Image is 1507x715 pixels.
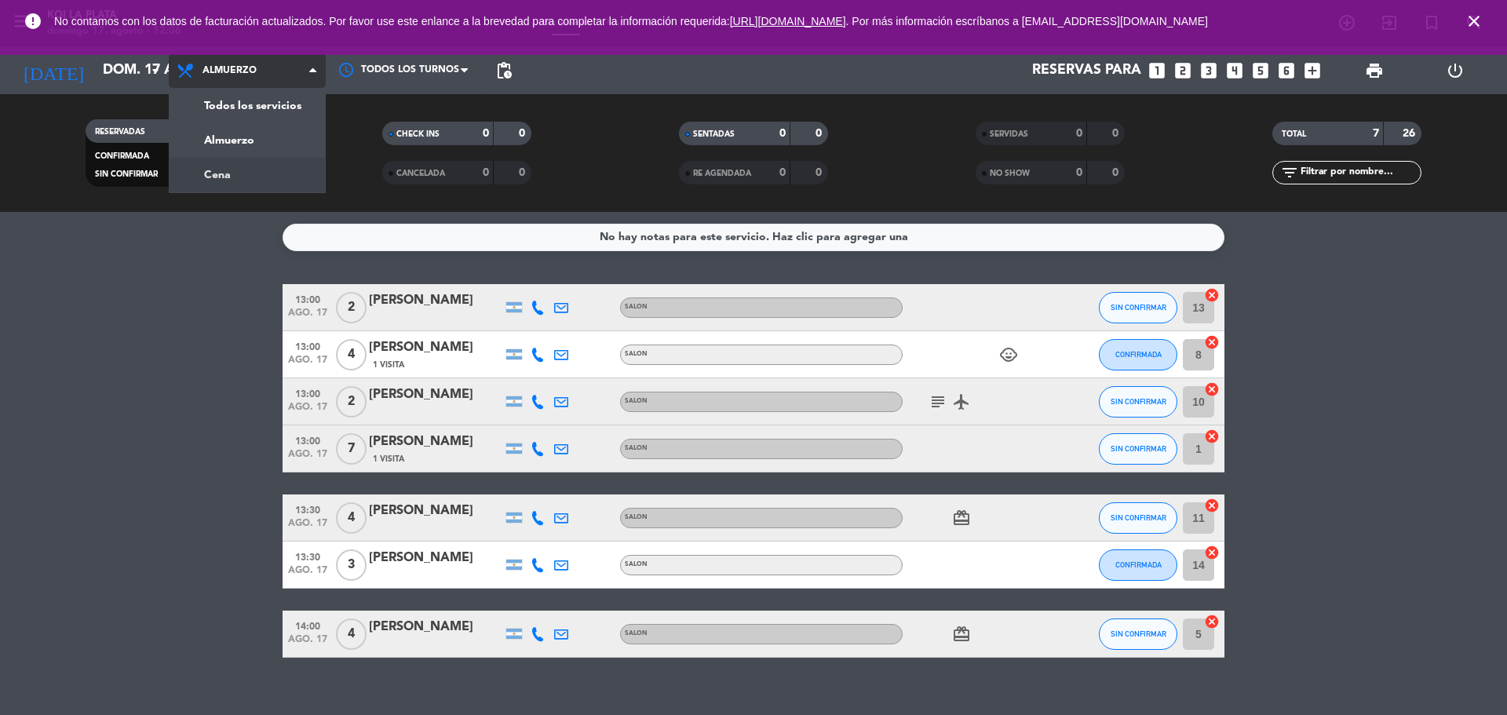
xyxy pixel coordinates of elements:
span: 4 [336,502,367,534]
div: [PERSON_NAME] [369,617,502,637]
a: [URL][DOMAIN_NAME] [730,15,846,27]
a: Cena [170,158,325,192]
strong: 0 [779,128,786,139]
strong: 0 [519,128,528,139]
span: ago. 17 [288,634,327,652]
span: 13:00 [288,384,327,402]
span: RE AGENDADA [693,170,751,177]
span: 4 [336,339,367,370]
span: Almuerzo [203,65,257,76]
strong: 26 [1403,128,1418,139]
span: RESERVADAS [95,128,145,136]
i: close [1465,12,1483,31]
i: cancel [1204,429,1220,444]
span: SALON [625,304,648,310]
span: SERVIDAS [990,130,1028,138]
span: SALON [625,445,648,451]
span: 7 [336,433,367,465]
strong: 7 [1373,128,1379,139]
span: SALON [625,630,648,637]
span: TOTAL [1282,130,1306,138]
span: CHECK INS [396,130,440,138]
span: 13:30 [288,500,327,518]
a: Todos los servicios [170,89,325,123]
span: 13:00 [288,337,327,355]
span: SIN CONFIRMAR [1111,397,1166,406]
span: ago. 17 [288,355,327,373]
span: 13:30 [288,547,327,565]
span: 2 [336,292,367,323]
i: cancel [1204,287,1220,303]
span: SALON [625,398,648,404]
button: SIN CONFIRMAR [1099,433,1177,465]
span: 13:00 [288,290,327,308]
i: airplanemode_active [952,392,971,411]
i: cancel [1204,498,1220,513]
span: SENTADAS [693,130,735,138]
a: Almuerzo [170,123,325,158]
strong: 0 [1112,167,1122,178]
button: SIN CONFIRMAR [1099,386,1177,418]
i: add_box [1302,60,1323,81]
strong: 0 [483,167,489,178]
div: [PERSON_NAME] [369,385,502,405]
span: 4 [336,618,367,650]
div: LOG OUT [1414,47,1495,94]
span: ago. 17 [288,449,327,467]
span: ago. 17 [288,308,327,326]
div: No hay notas para este servicio. Haz clic para agregar una [600,228,908,246]
span: SIN CONFIRMAR [1111,629,1166,638]
strong: 0 [519,167,528,178]
span: 14:00 [288,616,327,634]
strong: 0 [1076,167,1082,178]
span: NO SHOW [990,170,1030,177]
strong: 0 [816,128,825,139]
i: looks_one [1147,60,1167,81]
i: cancel [1204,545,1220,560]
div: [PERSON_NAME] [369,501,502,521]
span: print [1365,61,1384,80]
i: looks_6 [1276,60,1297,81]
button: SIN CONFIRMAR [1099,618,1177,650]
span: CANCELADA [396,170,445,177]
span: SALON [625,561,648,567]
span: CONFIRMADA [1115,350,1162,359]
strong: 0 [1076,128,1082,139]
i: [DATE] [12,53,95,88]
i: arrow_drop_down [146,61,165,80]
button: SIN CONFIRMAR [1099,502,1177,534]
span: SIN CONFIRMAR [1111,444,1166,453]
span: 3 [336,549,367,581]
span: 13:00 [288,431,327,449]
i: filter_list [1280,163,1299,182]
span: SALON [625,351,648,357]
i: power_settings_new [1446,61,1465,80]
i: card_giftcard [952,509,971,527]
span: ago. 17 [288,565,327,583]
strong: 0 [1112,128,1122,139]
i: looks_3 [1199,60,1219,81]
span: SALON [625,514,648,520]
i: cancel [1204,334,1220,350]
span: ago. 17 [288,402,327,420]
span: SIN CONFIRMAR [1111,303,1166,312]
div: [PERSON_NAME] [369,337,502,358]
i: subject [929,392,947,411]
i: looks_two [1173,60,1193,81]
strong: 0 [816,167,825,178]
span: SIN CONFIRMAR [95,170,158,178]
span: Reservas para [1032,63,1141,78]
span: SIN CONFIRMAR [1111,513,1166,522]
strong: 0 [779,167,786,178]
i: looks_4 [1224,60,1245,81]
button: CONFIRMADA [1099,339,1177,370]
span: ago. 17 [288,518,327,536]
div: [PERSON_NAME] [369,290,502,311]
span: CONFIRMADA [95,152,149,160]
i: error [24,12,42,31]
span: 2 [336,386,367,418]
i: cancel [1204,381,1220,397]
span: CONFIRMADA [1115,560,1162,569]
span: 1 Visita [373,453,404,465]
div: [PERSON_NAME] [369,548,502,568]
